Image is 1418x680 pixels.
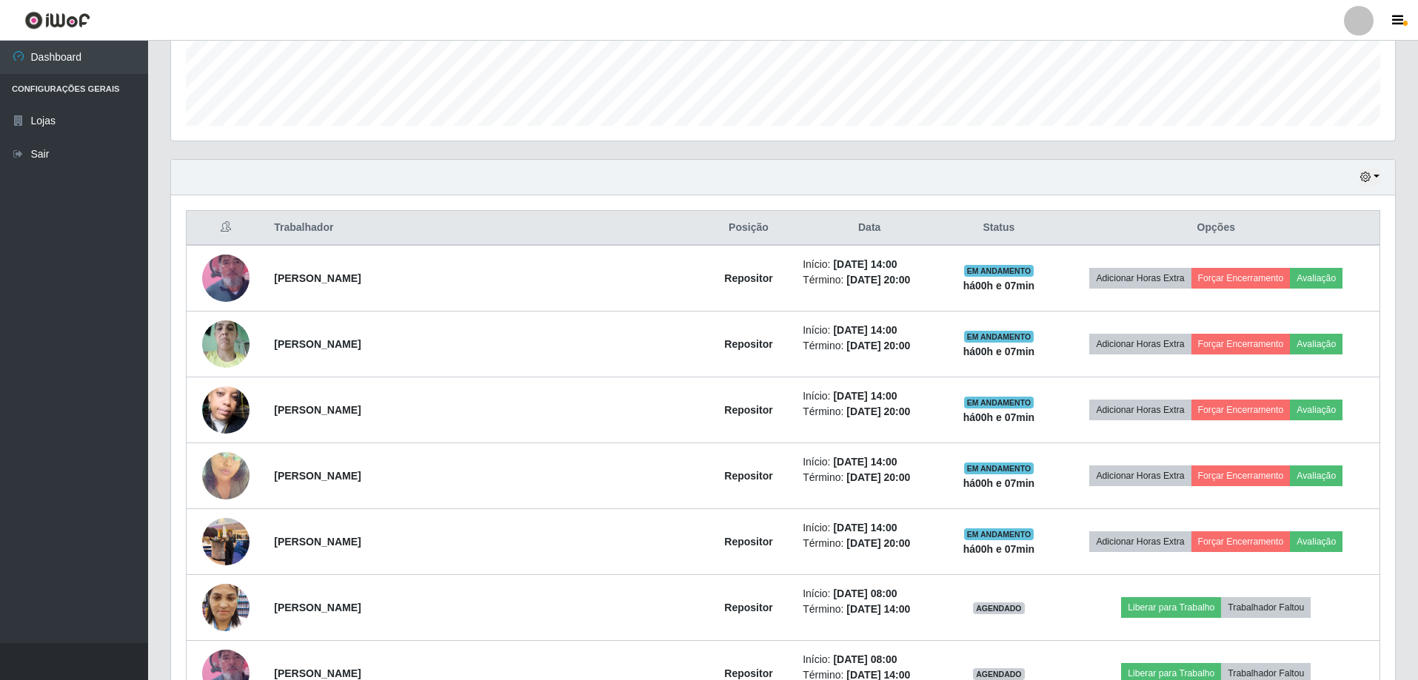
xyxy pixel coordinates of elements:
[1290,400,1342,420] button: Avaliação
[833,653,897,665] time: [DATE] 08:00
[265,211,703,246] th: Trabalhador
[1290,465,1342,486] button: Avaliação
[274,338,361,350] strong: [PERSON_NAME]
[202,236,250,320] img: 1752090635186.jpeg
[202,510,250,573] img: 1755095833793.jpeg
[703,211,794,246] th: Posição
[1191,334,1291,354] button: Forçar Encerramento
[1290,268,1342,289] button: Avaliação
[833,522,897,533] time: [DATE] 14:00
[1221,597,1311,618] button: Trabalhador Faltou
[1191,400,1291,420] button: Forçar Encerramento
[724,404,772,416] strong: Repositor
[803,586,936,602] li: Início:
[803,388,936,404] li: Início:
[846,603,910,615] time: [DATE] 14:00
[274,470,361,482] strong: [PERSON_NAME]
[964,528,1034,540] span: EM ANDAMENTO
[1290,334,1342,354] button: Avaliação
[833,456,897,468] time: [DATE] 14:00
[833,390,897,402] time: [DATE] 14:00
[24,11,90,30] img: CoreUI Logo
[202,576,250,639] img: 1750959267222.jpeg
[803,454,936,470] li: Início:
[964,397,1034,408] span: EM ANDAMENTO
[803,404,936,420] li: Término:
[274,404,361,416] strong: [PERSON_NAME]
[846,471,910,483] time: [DATE] 20:00
[963,411,1035,423] strong: há 00 h e 07 min
[202,434,250,518] img: 1754928869787.jpeg
[1089,334,1191,354] button: Adicionar Horas Extra
[833,588,897,599] time: [DATE] 08:00
[724,667,772,679] strong: Repositor
[803,520,936,536] li: Início:
[973,668,1025,680] span: AGENDADO
[724,602,772,613] strong: Repositor
[724,470,772,482] strong: Repositor
[1191,268,1291,289] button: Forçar Encerramento
[803,536,936,551] li: Término:
[202,312,250,375] img: 1753296713648.jpeg
[964,265,1034,277] span: EM ANDAMENTO
[803,470,936,485] li: Término:
[274,272,361,284] strong: [PERSON_NAME]
[963,280,1035,292] strong: há 00 h e 07 min
[1290,531,1342,552] button: Avaliação
[846,537,910,549] time: [DATE] 20:00
[963,477,1035,489] strong: há 00 h e 07 min
[964,331,1034,343] span: EM ANDAMENTO
[963,346,1035,357] strong: há 00 h e 07 min
[846,405,910,417] time: [DATE] 20:00
[1191,465,1291,486] button: Forçar Encerramento
[803,323,936,338] li: Início:
[945,211,1052,246] th: Status
[1191,531,1291,552] button: Forçar Encerramento
[973,602,1025,614] span: AGENDADO
[833,324,897,336] time: [DATE] 14:00
[833,258,897,270] time: [DATE] 14:00
[846,340,910,351] time: [DATE] 20:00
[803,257,936,272] li: Início:
[1089,465,1191,486] button: Adicionar Horas Extra
[846,274,910,286] time: [DATE] 20:00
[794,211,945,246] th: Data
[724,272,772,284] strong: Repositor
[803,602,936,617] li: Término:
[1089,400,1191,420] button: Adicionar Horas Extra
[803,272,936,288] li: Término:
[1089,268,1191,289] button: Adicionar Horas Extra
[1053,211,1380,246] th: Opções
[803,652,936,667] li: Início:
[963,543,1035,555] strong: há 00 h e 07 min
[1121,597,1221,618] button: Liberar para Trabalho
[202,368,250,452] img: 1753494056504.jpeg
[964,462,1034,474] span: EM ANDAMENTO
[274,667,361,679] strong: [PERSON_NAME]
[274,536,361,548] strong: [PERSON_NAME]
[1089,531,1191,552] button: Adicionar Horas Extra
[724,338,772,350] strong: Repositor
[274,602,361,613] strong: [PERSON_NAME]
[724,536,772,548] strong: Repositor
[803,338,936,354] li: Término:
